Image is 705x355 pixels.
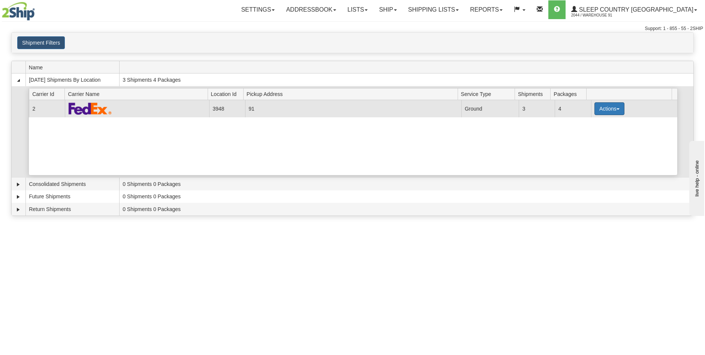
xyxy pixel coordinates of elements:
a: Expand [15,193,22,201]
div: Support: 1 - 855 - 55 - 2SHIP [2,25,703,32]
td: 0 Shipments 0 Packages [119,178,693,190]
button: Shipment Filters [17,36,65,49]
span: Carrier Name [68,88,208,100]
td: 3 [519,100,555,117]
a: Shipping lists [403,0,464,19]
td: Future Shipments [25,190,119,203]
a: Settings [235,0,280,19]
td: 2 [29,100,65,117]
td: 4 [555,100,591,117]
a: Expand [15,206,22,213]
img: logo2044.jpg [2,2,35,21]
td: 0 Shipments 0 Packages [119,190,693,203]
td: 3 Shipments 4 Packages [119,73,693,86]
td: [DATE] Shipments By Location [25,73,119,86]
span: Service Type [461,88,515,100]
a: Sleep Country [GEOGRAPHIC_DATA] 2044 / Warehouse 91 [566,0,703,19]
span: Sleep Country [GEOGRAPHIC_DATA] [577,6,693,13]
a: Lists [342,0,373,19]
td: Ground [461,100,519,117]
a: Expand [15,181,22,188]
span: Packages [554,88,586,100]
a: Ship [373,0,402,19]
span: Name [29,61,119,73]
span: Location Id [211,88,244,100]
span: 2044 / Warehouse 91 [571,12,627,19]
td: 3948 [209,100,245,117]
td: 91 [245,100,461,117]
span: Pickup Address [247,88,458,100]
td: 0 Shipments 0 Packages [119,203,693,216]
button: Actions [594,102,624,115]
a: Addressbook [280,0,342,19]
iframe: chat widget [688,139,704,216]
div: live help - online [6,6,69,12]
td: Consolidated Shipments [25,178,119,190]
a: Collapse [15,76,22,84]
td: Return Shipments [25,203,119,216]
a: Reports [464,0,508,19]
span: Shipments [518,88,551,100]
span: Carrier Id [32,88,65,100]
img: FedEx Express® [69,102,112,115]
